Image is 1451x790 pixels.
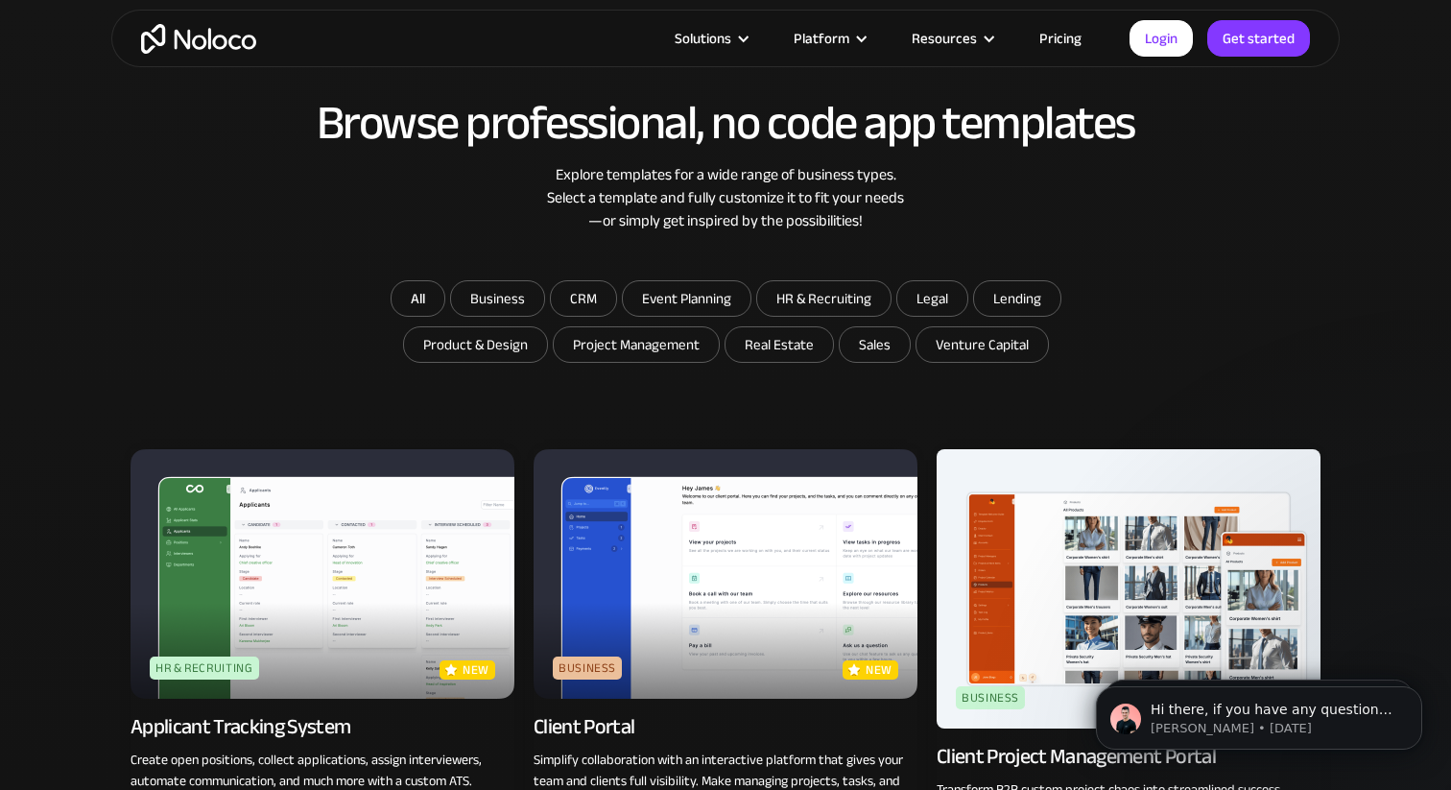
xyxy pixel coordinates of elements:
div: Resources [888,26,1015,51]
p: new [866,660,892,680]
div: Platform [770,26,888,51]
div: Platform [794,26,849,51]
div: Solutions [675,26,731,51]
div: Business [553,657,622,680]
p: new [463,660,489,680]
a: Pricing [1015,26,1106,51]
a: Get started [1207,20,1310,57]
a: Login [1130,20,1193,57]
div: Resources [912,26,977,51]
div: Business [956,686,1025,709]
iframe: Intercom notifications message [1067,646,1451,780]
div: Client Project Management Portal [937,743,1216,770]
div: Solutions [651,26,770,51]
div: Explore templates for a wide range of business types. Select a template and fully customize it to... [131,163,1320,232]
form: Email Form [342,280,1109,368]
div: Applicant Tracking System [131,713,351,740]
a: home [141,24,256,54]
div: HR & Recruiting [150,657,259,680]
h2: Browse professional, no code app templates [131,97,1320,149]
a: All [391,280,445,317]
div: Client Portal [534,713,634,740]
